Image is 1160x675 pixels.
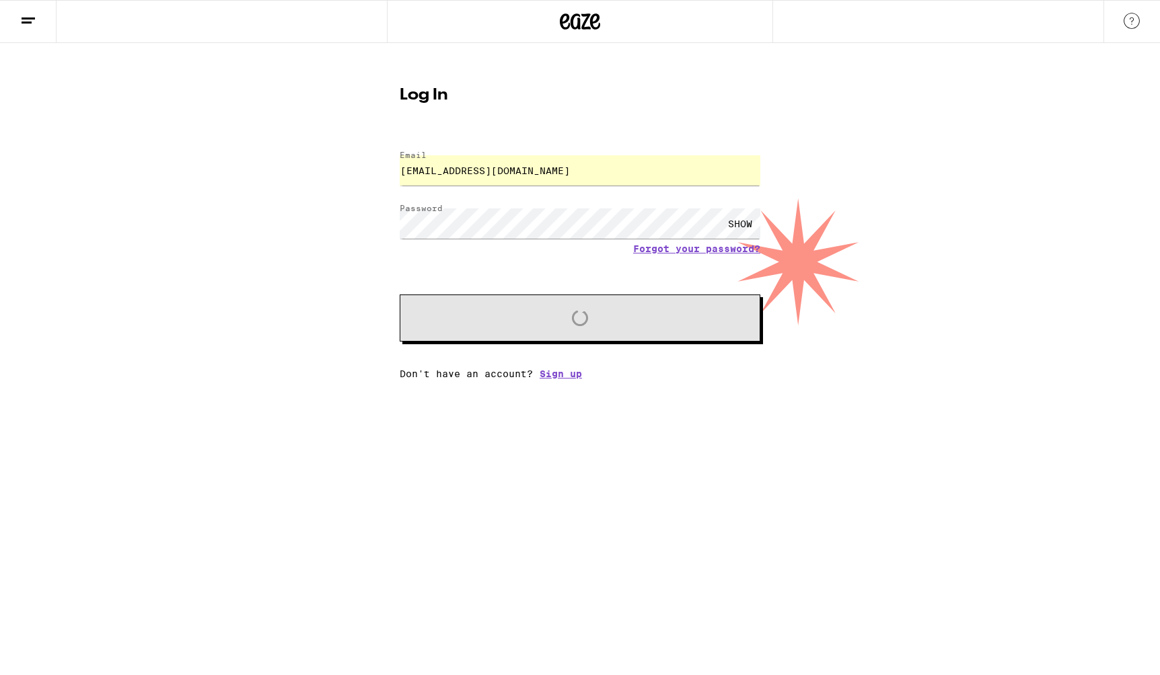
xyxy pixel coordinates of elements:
a: Sign up [540,368,582,379]
label: Password [400,204,443,212]
div: SHOW [720,208,760,239]
label: Email [400,151,427,159]
div: Don't have an account? [400,368,760,379]
h1: Log In [400,87,760,104]
a: Forgot your password? [633,243,760,254]
input: Email [400,155,760,186]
